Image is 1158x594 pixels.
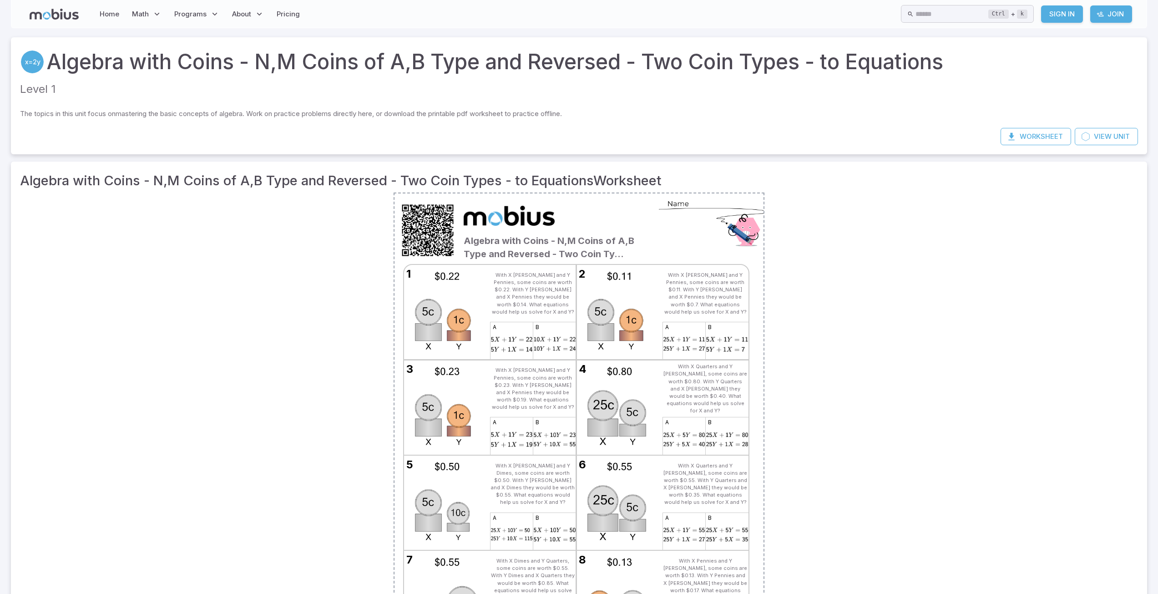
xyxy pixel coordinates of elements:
[232,9,251,19] span: About
[493,514,496,522] span: a
[665,323,669,331] span: a
[706,417,748,455] img: A LaTex expression showing \begin{align*}\\25X + 1Y &= 80\\25Y + 1X &= 28\end{align*}
[1001,128,1071,145] button: Worksheet
[406,552,413,568] span: 7
[404,360,490,455] img: An svg image showing a math problem
[493,323,496,331] span: a
[491,417,533,455] img: A LaTex expression showing \begin{align*}\\5X + 1Y &= 23\\5Y + 1X &= 19\end{align*}
[665,418,669,426] span: a
[663,417,705,455] img: A LaTex expression showing \begin{align*}\\25X + 5Y &= 80\\25Y + 5X &= 40\end{align*}
[656,201,772,246] img: NameHexagon.png
[404,456,490,550] img: An svg image showing a math problem
[579,552,586,568] span: 8
[491,266,575,321] td: With X [PERSON_NAME] and Y Pennies, some coins are worth $0.22. With Y [PERSON_NAME] and X Pennie...
[20,109,1138,119] p: The topics in this unit focus on mastering the basic concepts of algebra . Work on practice probl...
[491,457,575,512] td: With X [PERSON_NAME] and Y Dimes, some coins are worth $0.50. With Y [PERSON_NAME] and X Dimes th...
[988,10,1009,19] kbd: Ctrl
[20,171,1138,191] h3: Algebra with Coins - N,M Coins of A,B Type and Reversed - Two Coin Types - to Equations Worksheet
[708,514,712,522] span: b
[132,9,149,19] span: Math
[1075,128,1138,145] a: ViewUnit
[97,4,122,25] a: Home
[1094,132,1112,142] span: View
[406,266,411,282] span: 1
[579,266,586,282] span: 2
[536,418,539,426] span: b
[491,513,533,550] img: A LaTex expression showing \begin{align*}\\25X + 10Y &= 50\\25Y + 10X &= 115\end{align*}
[533,322,576,360] img: A LaTex expression showing \begin{align*}\\10X + 1Y &= 22\\10Y + 1X &= 24\end{align*}
[706,322,748,360] img: A LaTex expression showing \begin{align*}\\5X + 1Y &= 11\\5Y + 1X &= 7\end{align*}
[1017,10,1027,19] kbd: k
[663,266,748,321] td: With X [PERSON_NAME] and Y Pennies, some coins are worth $0.11. With Y [PERSON_NAME] and X Pennie...
[533,417,576,455] img: A LaTex expression showing \begin{align*}\\5X + 10Y &= 23\\5Y + 10X &= 55\end{align*}
[708,323,712,331] span: b
[493,418,496,426] span: a
[536,514,539,522] span: b
[461,198,653,260] div: Algebra with Coins - N,M Coins of A,B Type and Reversed - Two Coin Ty...
[579,361,587,377] span: 4
[576,456,662,550] img: An svg image showing a math problem
[663,513,705,550] img: A LaTex expression showing \begin{align*}\\25X + 1Y &= 55\\25Y + 1X &= 27\end{align*}
[576,265,662,360] img: An svg image showing a math problem
[20,50,45,74] a: Algebra
[1041,5,1083,23] a: Sign In
[536,323,539,331] span: b
[274,4,303,25] a: Pricing
[1090,5,1132,23] a: Join
[663,322,705,360] img: A LaTex expression showing \begin{align*}\\25X + 1Y &= 11\\25Y + 1X &= 27\end{align*}
[706,513,748,550] img: A LaTex expression showing \begin{align*}\\25X + 5Y &= 55\\25Y + 5X &= 35\end{align*}
[491,361,575,416] td: With X [PERSON_NAME] and Y Pennies, some coins are worth $0.23. With Y [PERSON_NAME] and X Pennie...
[1113,132,1130,142] span: Unit
[579,457,586,472] span: 6
[406,457,413,472] span: 5
[665,514,669,522] span: a
[708,418,712,426] span: b
[988,9,1027,20] div: +
[174,9,207,19] span: Programs
[576,360,662,455] img: An svg image showing a math problem
[491,322,533,360] img: A LaTex expression showing \begin{align*}\\5X + 1Y &= 22\\5Y + 1X &= 14\end{align*}
[464,201,555,230] img: Mobius Math Academy logo
[20,81,1138,98] p: Level 1
[46,46,943,77] a: Algebra with Coins - N,M Coins of A,B Type and Reversed - Two Coin Types - to Equations
[404,265,490,360] img: An svg image showing a math problem
[406,361,413,377] span: 3
[663,457,748,512] td: With X Quarters and Y [PERSON_NAME], some coins are worth $0.55. With Y Quarters and X [PERSON_NA...
[533,513,576,550] img: A LaTex expression showing \begin{align*}\\5X + 10Y &= 50\\5Y + 10X &= 55\end{align*}
[663,361,748,416] td: With X Quarters and Y [PERSON_NAME], some coins are worth $0.80. With Y Quarters and X [PERSON_NA...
